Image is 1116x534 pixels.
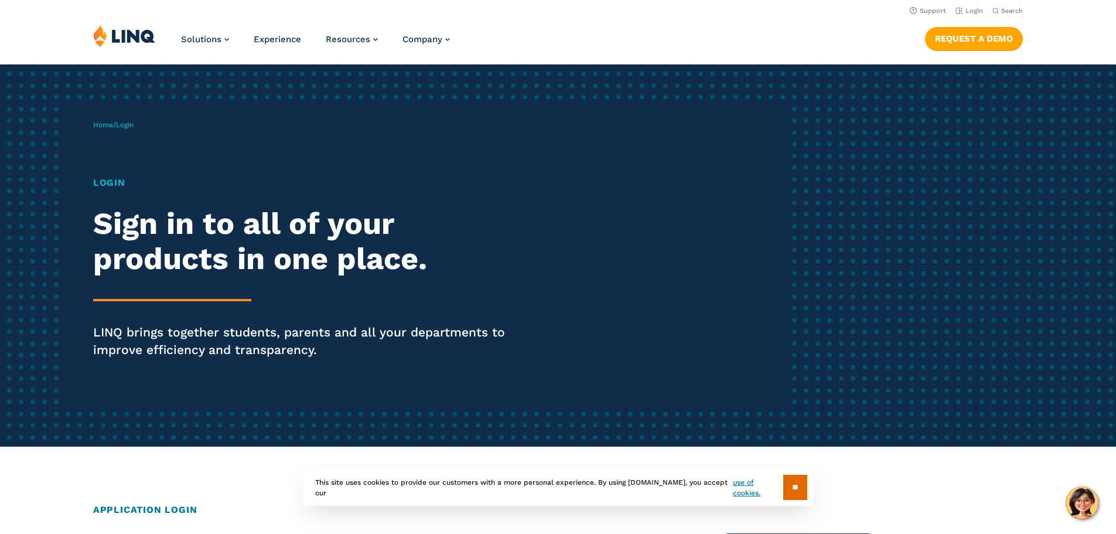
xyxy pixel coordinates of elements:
[955,7,983,15] a: Login
[1001,7,1023,15] span: Search
[925,27,1023,50] a: Request a Demo
[733,477,783,498] a: use of cookies.
[93,121,113,129] a: Home
[402,34,450,45] a: Company
[910,7,946,15] a: Support
[93,25,155,47] img: LINQ | K‑12 Software
[181,25,450,63] nav: Primary Navigation
[1066,487,1098,519] button: Hello, have a question? Let’s chat.
[326,34,378,45] a: Resources
[181,34,229,45] a: Solutions
[93,324,523,359] p: LINQ brings together students, parents and all your departments to improve efficiency and transpa...
[925,25,1023,50] nav: Button Navigation
[254,34,301,45] a: Experience
[116,121,134,129] span: Login
[326,34,370,45] span: Resources
[181,34,221,45] span: Solutions
[402,34,442,45] span: Company
[93,176,523,190] h1: Login
[992,6,1023,15] button: Open Search Bar
[303,469,813,506] div: This site uses cookies to provide our customers with a more personal experience. By using [DOMAIN...
[93,121,134,129] span: /
[93,206,523,277] h2: Sign in to all of your products in one place.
